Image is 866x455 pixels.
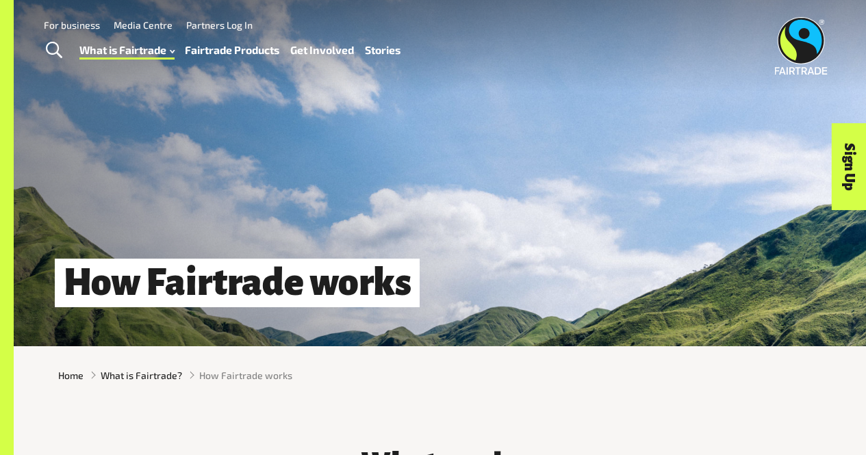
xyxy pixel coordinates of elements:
[199,368,292,382] span: How Fairtrade works
[58,368,84,382] a: Home
[186,19,253,31] a: Partners Log In
[79,40,175,60] a: What is Fairtrade
[44,19,100,31] a: For business
[185,40,279,60] a: Fairtrade Products
[37,34,71,68] a: Toggle Search
[101,368,182,382] a: What is Fairtrade?
[114,19,173,31] a: Media Centre
[365,40,400,60] a: Stories
[290,40,354,60] a: Get Involved
[775,17,828,75] img: Fairtrade Australia New Zealand logo
[55,259,420,307] h1: How Fairtrade works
